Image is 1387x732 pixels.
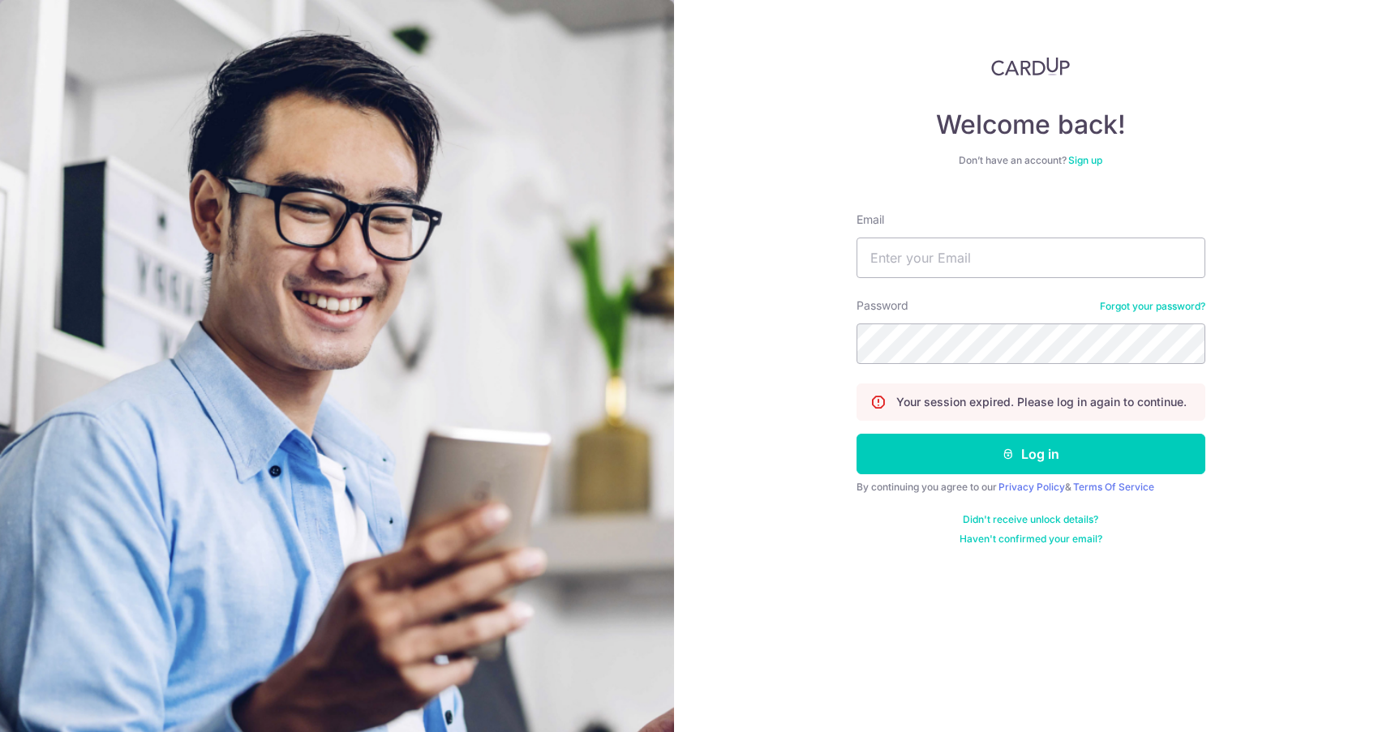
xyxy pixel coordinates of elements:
a: Privacy Policy [998,481,1065,493]
div: By continuing you agree to our & [857,481,1205,494]
button: Log in [857,434,1205,474]
a: Didn't receive unlock details? [963,513,1098,526]
a: Terms Of Service [1073,481,1154,493]
h4: Welcome back! [857,109,1205,141]
a: Haven't confirmed your email? [960,533,1102,546]
a: Sign up [1068,154,1102,166]
img: CardUp Logo [991,57,1071,76]
label: Email [857,212,884,228]
p: Your session expired. Please log in again to continue. [896,394,1187,410]
div: Don’t have an account? [857,154,1205,167]
input: Enter your Email [857,238,1205,278]
a: Forgot your password? [1100,300,1205,313]
label: Password [857,298,908,314]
